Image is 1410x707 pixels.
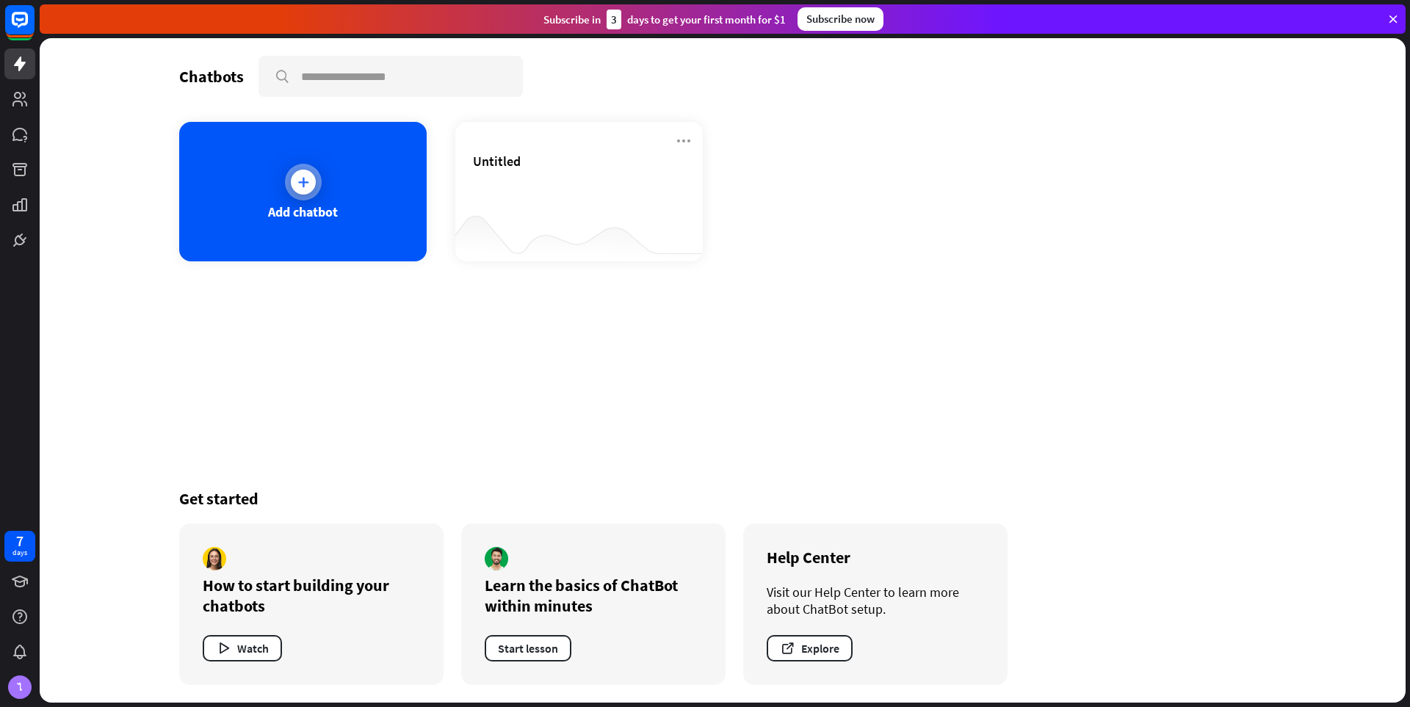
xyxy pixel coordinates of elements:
button: Explore [767,635,853,661]
div: Subscribe in days to get your first month for $1 [543,10,786,29]
button: Start lesson [485,635,571,661]
div: Subscribe now [798,7,883,31]
a: 7 days [4,531,35,562]
img: author [485,547,508,570]
div: Help Center [767,547,984,568]
div: Visit our Help Center to learn more about ChatBot setup. [767,584,984,617]
div: Chatbots [179,66,244,87]
div: Add chatbot [268,203,338,220]
div: ไ [8,675,32,699]
div: days [12,548,27,558]
div: Get started [179,488,1266,509]
button: Open LiveChat chat widget [12,6,56,50]
div: Learn the basics of ChatBot within minutes [485,575,702,616]
div: 7 [16,534,23,548]
img: author [203,547,226,570]
div: 3 [607,10,621,29]
button: Watch [203,635,282,661]
div: How to start building your chatbots [203,575,420,616]
span: Untitled [473,153,521,170]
